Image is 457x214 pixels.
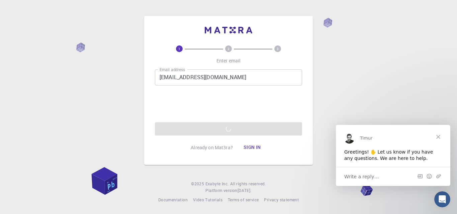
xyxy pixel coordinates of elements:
[158,197,188,202] span: Documentation
[191,181,205,187] span: © 2025
[264,197,299,202] span: Privacy statement
[227,46,230,51] text: 2
[193,197,222,203] a: Video Tutorials
[238,188,252,193] span: [DATE] .
[205,181,229,187] a: Exabyte Inc.
[205,181,229,186] span: Exabyte Inc.
[238,187,252,194] a: [DATE].
[216,57,241,64] p: Enter email
[178,91,279,117] iframe: reCAPTCHA
[158,197,188,203] a: Documentation
[193,197,222,202] span: Video Tutorials
[160,67,185,72] label: Email address
[191,144,233,151] p: Already on Mat3ra?
[178,46,180,51] text: 1
[228,197,259,202] span: Terms of service
[228,197,259,203] a: Terms of service
[434,191,450,207] iframe: Intercom live chat
[205,187,237,194] span: Platform version
[230,181,266,187] span: All rights reserved.
[264,197,299,203] a: Privacy statement
[238,141,266,154] button: Sign in
[336,125,450,186] iframe: Intercom live chat message
[277,46,279,51] text: 3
